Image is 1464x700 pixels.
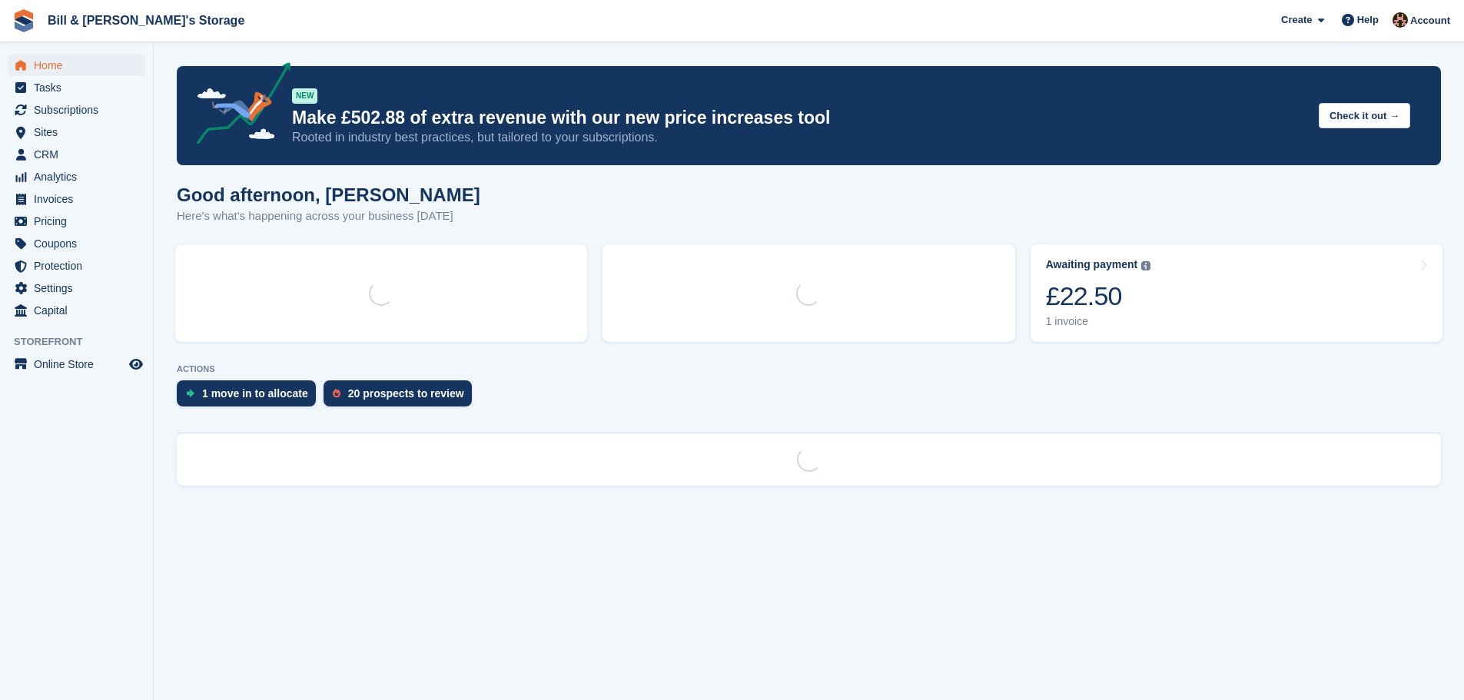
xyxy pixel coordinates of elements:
[8,188,145,210] a: menu
[34,144,126,165] span: CRM
[1141,261,1150,270] img: icon-info-grey-7440780725fd019a000dd9b08b2336e03edf1995a4989e88bcd33f0948082b44.svg
[14,334,153,350] span: Storefront
[8,300,145,321] a: menu
[1281,12,1312,28] span: Create
[1046,315,1151,328] div: 1 invoice
[34,77,126,98] span: Tasks
[8,99,145,121] a: menu
[1357,12,1379,28] span: Help
[34,277,126,299] span: Settings
[8,55,145,76] a: menu
[1031,244,1442,342] a: Awaiting payment £22.50 1 invoice
[34,188,126,210] span: Invoices
[292,129,1306,146] p: Rooted in industry best practices, but tailored to your subscriptions.
[34,99,126,121] span: Subscriptions
[34,211,126,232] span: Pricing
[8,166,145,187] a: menu
[184,62,291,150] img: price-adjustments-announcement-icon-8257ccfd72463d97f412b2fc003d46551f7dbcb40ab6d574587a9cd5c0d94...
[202,387,308,400] div: 1 move in to allocate
[127,355,145,373] a: Preview store
[292,88,317,104] div: NEW
[1393,12,1408,28] img: Jack Bottesch
[34,121,126,143] span: Sites
[34,233,126,254] span: Coupons
[177,364,1441,374] p: ACTIONS
[12,9,35,32] img: stora-icon-8386f47178a22dfd0bd8f6a31ec36ba5ce8667c1dd55bd0f319d3a0aa187defe.svg
[34,300,126,321] span: Capital
[34,255,126,277] span: Protection
[1410,13,1450,28] span: Account
[177,380,324,414] a: 1 move in to allocate
[292,107,1306,129] p: Make £502.88 of extra revenue with our new price increases tool
[8,353,145,375] a: menu
[324,380,480,414] a: 20 prospects to review
[8,211,145,232] a: menu
[8,144,145,165] a: menu
[8,121,145,143] a: menu
[177,184,480,205] h1: Good afternoon, [PERSON_NAME]
[186,389,194,398] img: move_ins_to_allocate_icon-fdf77a2bb77ea45bf5b3d319d69a93e2d87916cf1d5bf7949dd705db3b84f3ca.svg
[34,166,126,187] span: Analytics
[8,77,145,98] a: menu
[1046,280,1151,312] div: £22.50
[1319,103,1410,128] button: Check it out →
[8,255,145,277] a: menu
[333,389,340,398] img: prospect-51fa495bee0391a8d652442698ab0144808aea92771e9ea1ae160a38d050c398.svg
[8,233,145,254] a: menu
[34,55,126,76] span: Home
[348,387,464,400] div: 20 prospects to review
[8,277,145,299] a: menu
[1046,258,1138,271] div: Awaiting payment
[34,353,126,375] span: Online Store
[177,207,480,225] p: Here's what's happening across your business [DATE]
[41,8,251,33] a: Bill & [PERSON_NAME]'s Storage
